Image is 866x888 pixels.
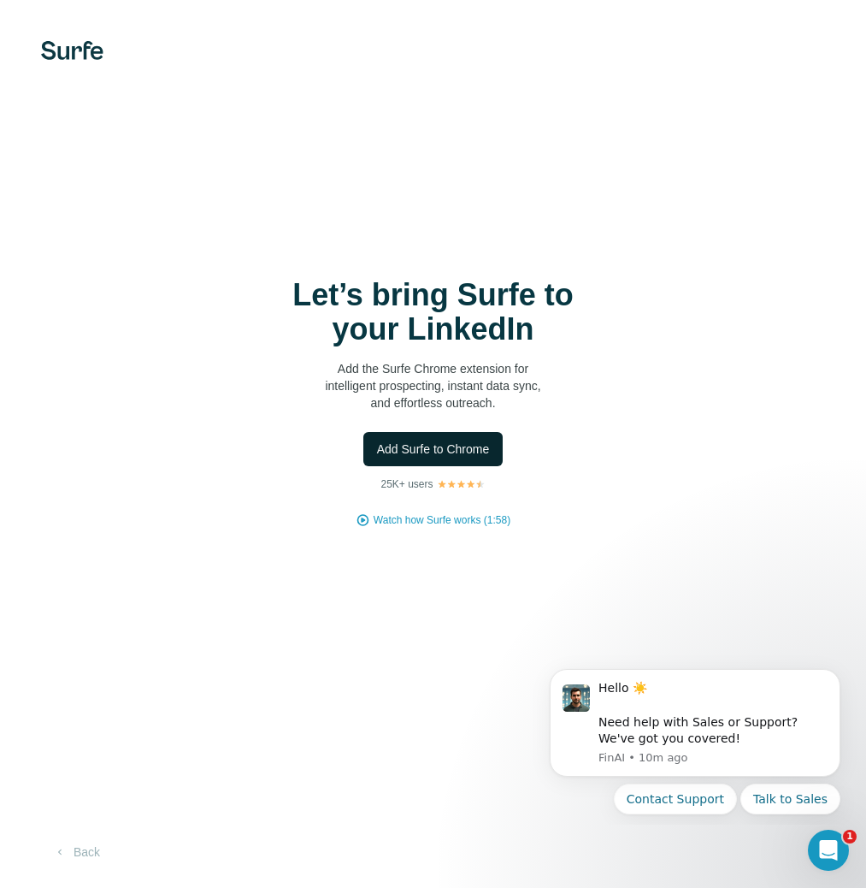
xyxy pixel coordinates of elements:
button: Add Surfe to Chrome [363,432,504,466]
span: Add Surfe to Chrome [377,441,490,458]
span: 1 [843,830,857,844]
img: Surfe's logo [41,41,103,60]
button: Back [41,837,112,867]
iframe: Intercom notifications message [524,654,866,825]
iframe: Intercom live chat [808,830,849,871]
p: Add the Surfe Chrome extension for intelligent prospecting, instant data sync, and effortless out... [262,360,604,411]
button: Watch how Surfe works (1:58) [374,512,510,528]
p: 25K+ users [380,477,433,492]
h1: Let’s bring Surfe to your LinkedIn [262,278,604,346]
img: Rating Stars [437,479,486,489]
